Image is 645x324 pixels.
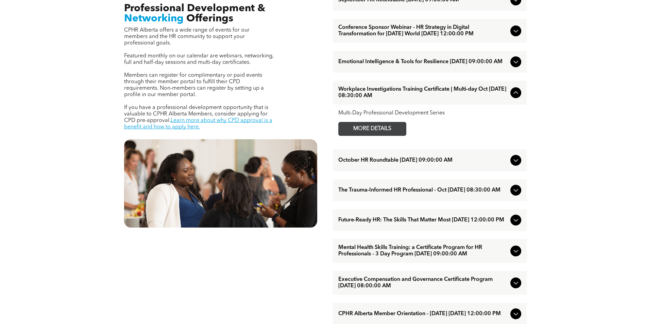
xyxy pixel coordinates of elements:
span: Mental Health Skills Training: a Certificate Program for HR Professionals - 3 Day Program [DATE] ... [338,245,508,257]
span: Featured monthly on our calendar are webinars, networking, full and half-day sessions and multi-d... [124,53,274,65]
span: Members can register for complimentary or paid events through their member portal to fulfill thei... [124,73,264,97]
span: Emotional Intelligence & Tools for Resilience [DATE] 09:00:00 AM [338,59,508,65]
span: The Trauma-Informed HR Professional - Oct [DATE] 08:30:00 AM [338,187,508,194]
span: Workplace Investigations Training Certificate | Multi-day Oct [DATE] 08:30:00 AM [338,86,508,99]
span: Offerings [186,14,233,24]
span: Professional Development & [124,3,265,14]
span: Conference Sponsor Webinar - HR Strategy in Digital Transformation for [DATE] World [DATE] 12:00:... [338,24,508,37]
span: Executive Compensation and Governance Certificate Program [DATE] 08:00:00 AM [338,276,508,289]
div: Multi-Day Professional Development Series [338,110,521,116]
span: If you have a professional development opportunity that is valuable to CPHR Alberta Members, cons... [124,105,268,123]
a: Learn more about why CPD approval is a benefit and how to apply here. [124,118,272,130]
span: Future-Ready HR: The Skills That Matter Most [DATE] 12:00:00 PM [338,217,508,223]
span: October HR Roundtable [DATE] 09:00:00 AM [338,157,508,164]
span: CPHR Alberta offers a wide range of events for our members and the HR community to support your p... [124,28,250,46]
span: Networking [124,14,184,24]
span: MORE DETAILS [345,122,399,136]
span: CPHR Alberta Member Orientation - [DATE] [DATE] 12:00:00 PM [338,311,508,317]
a: MORE DETAILS [338,122,406,136]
